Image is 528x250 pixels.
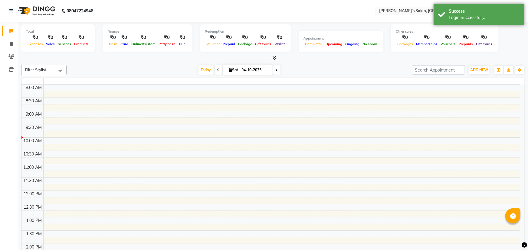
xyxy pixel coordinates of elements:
[415,34,439,41] div: ₹0
[107,29,188,34] div: Finance
[56,34,73,41] div: ₹0
[67,2,93,19] b: 08047224946
[228,68,240,72] span: Sat
[178,42,187,46] span: Due
[344,42,361,46] span: Ongoing
[22,138,43,144] div: 10:00 AM
[107,42,119,46] span: Cash
[56,42,73,46] span: Services
[324,42,344,46] span: Upcoming
[23,204,43,210] div: 12:30 PM
[107,34,119,41] div: ₹0
[273,42,286,46] span: Wallet
[474,42,494,46] span: Gift Cards
[177,34,188,41] div: ₹0
[449,14,520,21] div: Login Successfully.
[23,191,43,197] div: 12:00 PM
[303,42,324,46] span: Completed
[44,42,56,46] span: Sales
[221,34,237,41] div: ₹0
[237,42,254,46] span: Package
[130,34,157,41] div: ₹0
[26,42,44,46] span: Expenses
[26,29,90,34] div: Total
[26,34,44,41] div: ₹0
[396,34,415,41] div: ₹0
[396,42,415,46] span: Packages
[25,124,43,131] div: 9:30 AM
[25,67,46,72] span: Filter Stylist
[221,42,237,46] span: Prepaid
[457,34,474,41] div: ₹0
[469,66,490,74] button: ADD NEW
[439,42,457,46] span: Vouchers
[25,231,43,237] div: 1:30 PM
[415,42,439,46] span: Memberships
[73,34,90,41] div: ₹0
[240,66,270,75] input: 2025-10-04
[457,42,474,46] span: Prepaids
[449,8,520,14] div: Success
[130,42,157,46] span: Online/Custom
[205,34,221,41] div: ₹0
[237,34,254,41] div: ₹0
[439,34,457,41] div: ₹0
[396,29,494,34] div: Other sales
[157,34,177,41] div: ₹0
[119,42,130,46] span: Card
[205,29,286,34] div: Redemption
[470,68,488,72] span: ADD NEW
[205,42,221,46] span: Voucher
[25,111,43,117] div: 9:00 AM
[254,42,273,46] span: Gift Cards
[25,217,43,224] div: 1:00 PM
[474,34,494,41] div: ₹0
[22,164,43,171] div: 11:00 AM
[22,151,43,157] div: 10:30 AM
[25,85,43,91] div: 8:00 AM
[303,36,379,41] div: Appointment
[15,2,57,19] img: logo
[198,65,214,75] span: Today
[254,34,273,41] div: ₹0
[119,34,130,41] div: ₹0
[22,178,43,184] div: 11:30 AM
[412,65,465,75] input: Search Appointment
[157,42,177,46] span: Petty cash
[44,34,56,41] div: ₹0
[25,98,43,104] div: 8:30 AM
[73,42,90,46] span: Products
[361,42,379,46] span: No show
[273,34,286,41] div: ₹0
